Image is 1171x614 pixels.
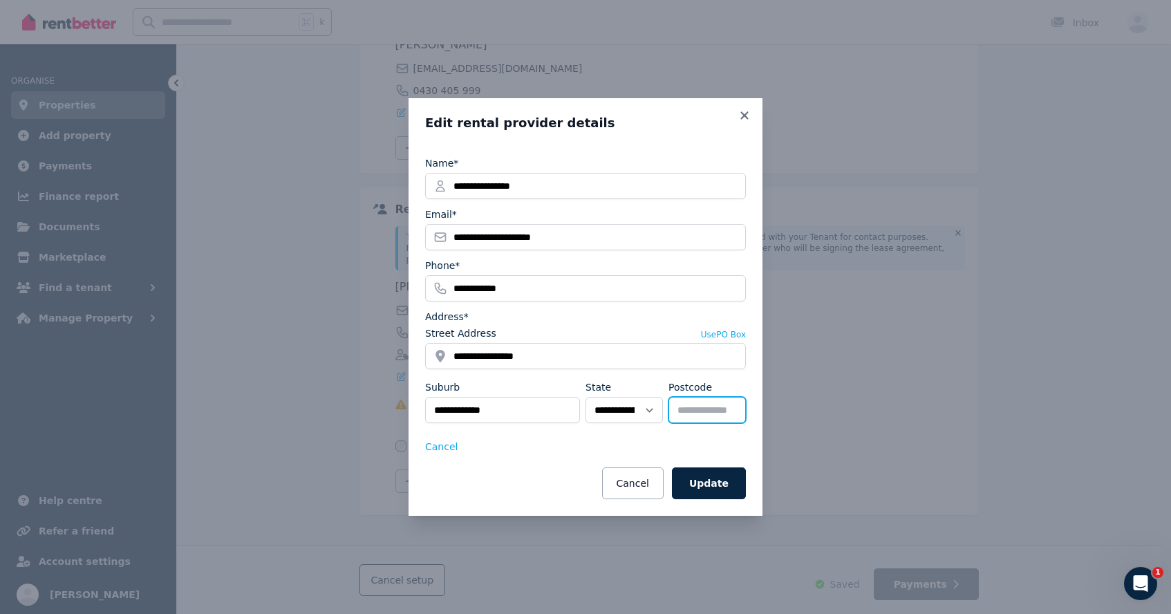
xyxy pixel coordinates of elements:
button: Cancel [602,467,664,499]
label: State [585,380,611,394]
label: Street Address [425,326,496,340]
iframe: Intercom live chat [1124,567,1157,600]
span: 1 [1152,567,1163,578]
h3: Edit rental provider details [425,115,746,131]
label: Phone* [425,259,460,272]
label: Postcode [668,380,712,394]
label: Name* [425,156,458,170]
label: Suburb [425,380,460,394]
label: Address* [425,310,469,324]
label: Email* [425,207,457,221]
button: Cancel [425,440,458,454]
button: Update [672,467,746,499]
button: UsePO Box [701,329,746,340]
